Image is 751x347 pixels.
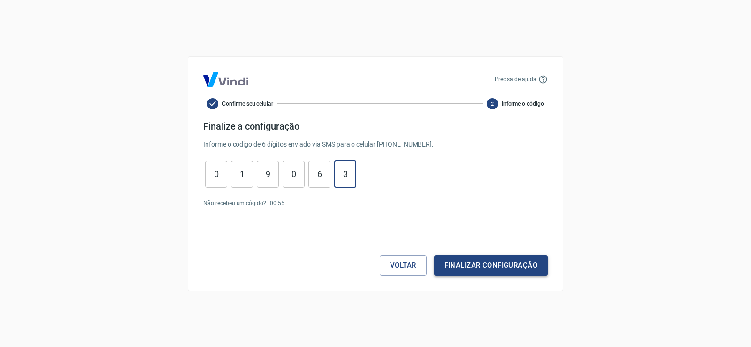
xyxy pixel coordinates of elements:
[434,255,548,275] button: Finalizar configuração
[380,255,427,275] button: Voltar
[491,100,494,107] text: 2
[203,139,548,149] p: Informe o código de 6 dígitos enviado via SMS para o celular [PHONE_NUMBER] .
[222,100,273,108] span: Confirme seu celular
[203,121,548,132] h4: Finalize a configuração
[502,100,544,108] span: Informe o código
[203,199,266,208] p: Não recebeu um cógido?
[495,75,536,84] p: Precisa de ajuda
[270,199,284,208] p: 00 : 55
[203,72,248,87] img: Logo Vind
